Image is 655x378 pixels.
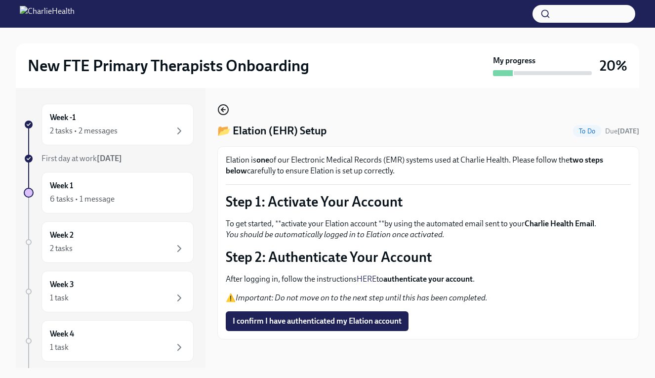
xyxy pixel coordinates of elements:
h6: Week 2 [50,230,74,241]
h4: 📂 Elation (EHR) Setup [217,124,327,138]
strong: authenticate your account [383,274,473,284]
div: 2 tasks • 2 messages [50,126,118,136]
a: HERE [357,274,376,284]
h6: Week 3 [50,279,74,290]
a: Week 41 task [24,320,194,362]
strong: [DATE] [97,154,122,163]
a: First day at work[DATE] [24,153,194,164]
span: First day at work [41,154,122,163]
div: 6 tasks • 1 message [50,194,115,205]
em: You should be automatically logged in to Elation once activated. [226,230,445,239]
a: Week -12 tasks • 2 messages [24,104,194,145]
span: September 6th, 2025 09:00 [605,126,639,136]
h3: 20% [600,57,627,75]
div: 1 task [50,293,69,303]
strong: one [256,155,269,165]
h2: New FTE Primary Therapists Onboarding [28,56,309,76]
em: Important: Do not move on to the next step until this has been completed. [236,293,488,302]
strong: My progress [493,55,535,66]
div: 2 tasks [50,243,73,254]
span: To Do [573,127,601,135]
span: I confirm I have authenticated my Elation account [233,316,402,326]
h6: Week 1 [50,180,73,191]
strong: [DATE] [617,127,639,135]
p: ⚠️ [226,293,631,303]
p: After logging in, follow the instructions to . [226,274,631,285]
p: To get started, **activate your Elation account **by using the automated email sent to your . [226,218,631,240]
h6: Week -1 [50,112,76,123]
a: Week 31 task [24,271,194,312]
div: 1 task [50,342,69,353]
span: Due [605,127,639,135]
h6: Week 4 [50,329,74,339]
strong: Charlie Health Email [525,219,594,228]
img: CharlieHealth [20,6,75,22]
p: Step 2: Authenticate Your Account [226,248,631,266]
p: Step 1: Activate Your Account [226,193,631,210]
button: I confirm I have authenticated my Elation account [226,311,409,331]
p: Elation is of our Electronic Medical Records (EMR) systems used at Charlie Health. Please follow ... [226,155,631,176]
a: Week 22 tasks [24,221,194,263]
a: Week 16 tasks • 1 message [24,172,194,213]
